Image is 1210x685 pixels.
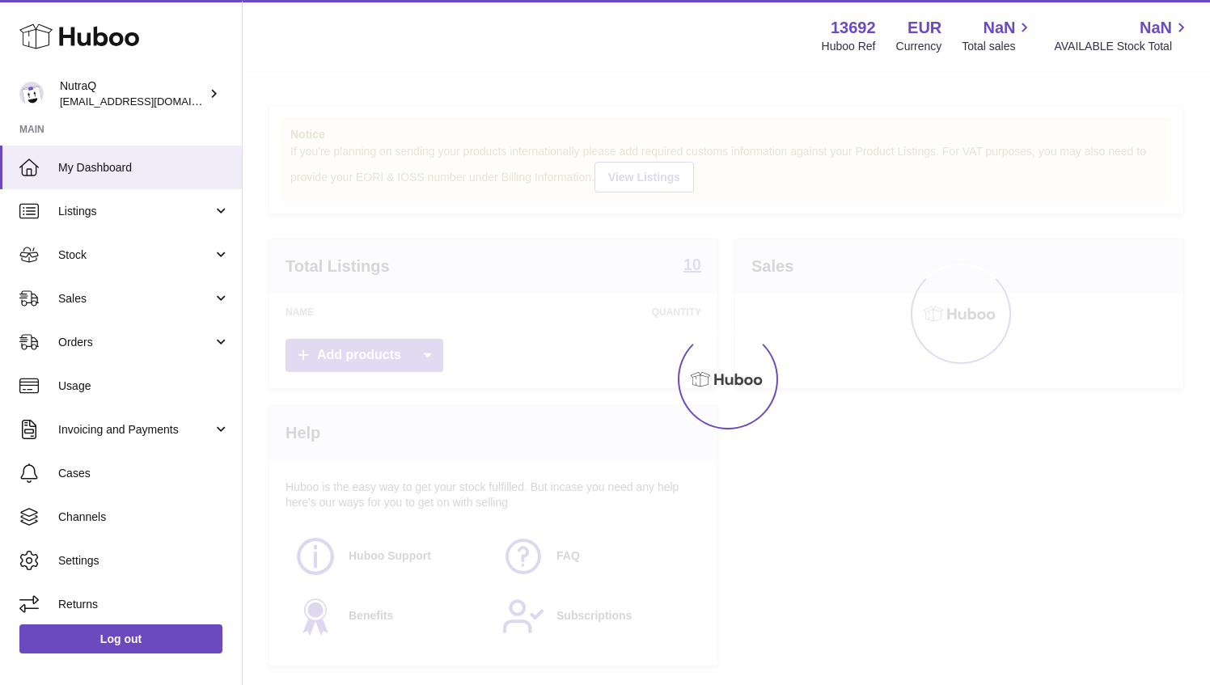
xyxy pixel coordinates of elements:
span: Sales [58,291,213,307]
span: NaN [983,17,1015,39]
span: My Dashboard [58,160,230,175]
span: Settings [58,553,230,569]
strong: EUR [907,17,941,39]
span: [EMAIL_ADDRESS][DOMAIN_NAME] [60,95,238,108]
span: Listings [58,204,213,219]
span: Total sales [962,39,1034,54]
div: Currency [896,39,942,54]
div: Huboo Ref [822,39,876,54]
span: Orders [58,335,213,350]
span: Returns [58,597,230,612]
span: Cases [58,466,230,481]
a: Log out [19,624,222,653]
span: Stock [58,247,213,263]
strong: 13692 [831,17,876,39]
span: Channels [58,510,230,525]
span: Invoicing and Payments [58,422,213,438]
a: NaN AVAILABLE Stock Total [1054,17,1191,54]
span: Usage [58,378,230,394]
img: log@nutraq.com [19,82,44,106]
span: NaN [1140,17,1172,39]
a: NaN Total sales [962,17,1034,54]
div: NutraQ [60,78,205,109]
span: AVAILABLE Stock Total [1054,39,1191,54]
